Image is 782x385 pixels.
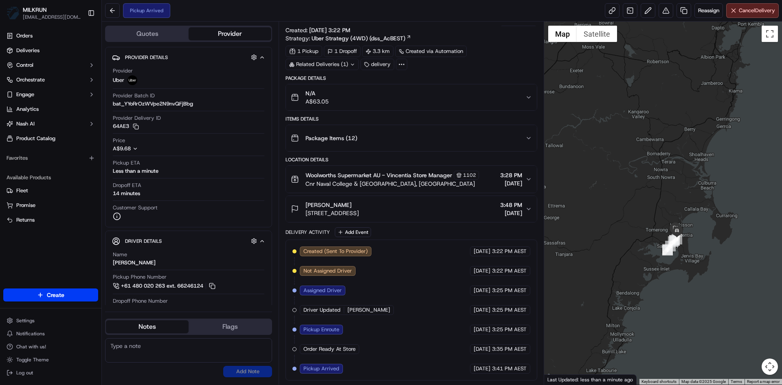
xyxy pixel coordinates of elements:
[500,201,522,209] span: 3:48 PM
[324,46,360,57] div: 1 Dropoff
[286,34,411,42] div: Strategy:
[113,67,133,75] span: Provider
[16,216,35,224] span: Returns
[305,171,452,179] span: Woolworths Supermarket AU - Vincentia Store Manager
[3,117,98,130] button: Nash AI
[113,159,140,167] span: Pickup ETA
[641,379,677,385] button: Keyboard shortcuts
[16,330,45,337] span: Notifications
[3,152,98,165] div: Favorites
[3,341,98,352] button: Chat with us!
[681,379,726,384] span: Map data ©2025 Google
[762,26,778,42] button: Toggle fullscreen view
[3,103,98,116] a: Analytics
[16,356,49,363] span: Toggle Theme
[492,326,527,333] span: 3:25 PM AEST
[305,201,351,209] span: [PERSON_NAME]
[474,326,490,333] span: [DATE]
[672,234,682,244] div: 8
[7,202,95,209] a: Promise
[286,46,322,57] div: 1 Pickup
[3,3,84,23] button: MILKRUNMILKRUN[EMAIL_ADDRESS][DOMAIN_NAME]
[189,320,271,333] button: Flags
[16,370,33,376] span: Log out
[500,171,522,179] span: 3:28 PM
[500,209,522,217] span: [DATE]
[3,315,98,326] button: Settings
[309,26,350,34] span: [DATE] 3:22 PM
[3,132,98,145] a: Product Catalog
[125,54,168,61] span: Provider Details
[113,123,139,130] button: 64AE3
[305,134,357,142] span: Package Items ( 12 )
[7,216,95,224] a: Returns
[731,379,742,384] a: Terms (opens in new tab)
[726,3,779,18] button: CancelDelivery
[492,287,527,294] span: 3:25 PM AEST
[113,145,131,152] span: A$9.68
[305,97,329,106] span: A$63.05
[669,235,680,246] div: 7
[113,92,155,99] span: Provider Batch ID
[3,367,98,378] button: Log out
[7,187,95,194] a: Fleet
[492,365,527,372] span: 3:41 PM AEST
[474,345,490,353] span: [DATE]
[303,345,356,353] span: Order Ready At Store
[305,89,329,97] span: N/A
[3,354,98,365] button: Toggle Theme
[303,365,339,372] span: Pickup Arrived
[16,202,35,209] span: Promise
[113,190,140,197] div: 14 minutes
[23,6,47,14] button: MILKRUN
[303,248,368,255] span: Created (Sent To Provider)
[544,374,637,385] div: Last Updated: less than a minute ago
[16,91,34,98] span: Engage
[121,282,203,290] span: +61 480 020 263 ext. 66246124
[16,120,35,128] span: Nash AI
[303,287,342,294] span: Assigned Driver
[23,14,81,20] button: [EMAIL_ADDRESS][DOMAIN_NAME]
[665,241,676,251] div: 4
[303,326,339,333] span: Pickup Enroute
[113,182,141,189] span: Dropoff ETA
[125,238,162,244] span: Driver Details
[16,317,35,324] span: Settings
[3,328,98,339] button: Notifications
[113,282,217,290] a: +61 480 020 263 ext. 66246124
[16,135,55,142] span: Product Catalog
[7,7,20,20] img: MILKRUN
[303,267,352,275] span: Not Assigned Driver
[16,106,39,113] span: Analytics
[106,27,189,40] button: Quotes
[3,73,98,86] button: Orchestrate
[474,248,490,255] span: [DATE]
[286,166,536,193] button: Woolworths Supermarket AU - Vincentia Store Manager1102Cnr Naval College & [GEOGRAPHIC_DATA], [GE...
[286,196,536,222] button: [PERSON_NAME][STREET_ADDRESS]3:48 PM[DATE]
[668,236,679,247] div: 5
[106,320,189,333] button: Notes
[492,345,527,353] span: 3:35 PM AEST
[112,51,265,64] button: Provider Details
[474,287,490,294] span: [DATE]
[335,227,371,237] button: Add Event
[286,75,537,81] div: Package Details
[16,32,33,40] span: Orders
[662,244,673,255] div: 3
[546,374,573,385] a: Open this area in Google Maps (opens a new window)
[474,306,490,314] span: [DATE]
[189,27,271,40] button: Provider
[500,179,522,187] span: [DATE]
[347,306,390,314] span: [PERSON_NAME]
[113,77,124,84] span: Uber
[492,306,527,314] span: 3:25 PM AEST
[113,297,168,305] span: Dropoff Phone Number
[312,34,405,42] span: Uber Strategy (4WD) (dss_AcBEST)
[127,75,137,85] img: uber-new-logo.jpeg
[286,84,536,110] button: N/AA$63.05
[395,46,467,57] div: Created via Automation
[16,62,33,69] span: Control
[362,46,393,57] div: 3.3 km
